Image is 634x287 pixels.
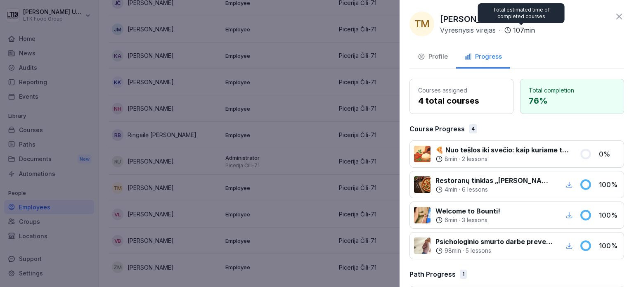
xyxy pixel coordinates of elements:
[440,25,496,35] p: Vyresnysis virejas
[445,247,461,255] p: 98 min
[418,95,505,107] p: 4 total courses
[462,155,487,163] p: 2 lessons
[599,210,620,220] p: 100 %
[435,155,570,163] div: ·
[599,180,620,190] p: 100 %
[462,185,488,194] p: 6 lessons
[435,206,500,216] p: Welcome to Bounti!
[435,237,554,247] p: Psichologinio smurto darbe prevencijos mokymai
[469,124,477,133] div: 4
[462,216,487,224] p: 3 lessons
[445,155,457,163] p: 8 min
[445,185,457,194] p: 4 min
[460,270,467,279] div: 1
[445,216,457,224] p: 6 min
[513,25,535,35] p: 107 min
[435,176,554,185] p: Restoranų tinklas „[PERSON_NAME][MEDICAL_DATA]" - Sėkmės istorija ir praktika
[440,13,508,25] p: [PERSON_NAME]
[599,241,620,251] p: 100 %
[464,52,502,62] div: Progress
[409,12,434,36] div: TM
[435,185,554,194] div: ·
[529,95,615,107] p: 76 %
[529,86,615,95] p: Total completion
[418,52,448,62] div: Profile
[435,145,570,155] p: 🍕 Nuo tešlos iki svečio: kaip kuriame tobulą picą kasdien
[456,46,510,69] button: Progress
[435,216,500,224] div: ·
[409,124,465,134] p: Course Progress
[409,46,456,69] button: Profile
[466,247,491,255] p: 5 lessons
[440,25,535,35] div: ·
[418,86,505,95] p: Courses assigned
[435,247,554,255] div: ·
[409,269,456,279] p: Path Progress
[599,149,620,159] p: 0 %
